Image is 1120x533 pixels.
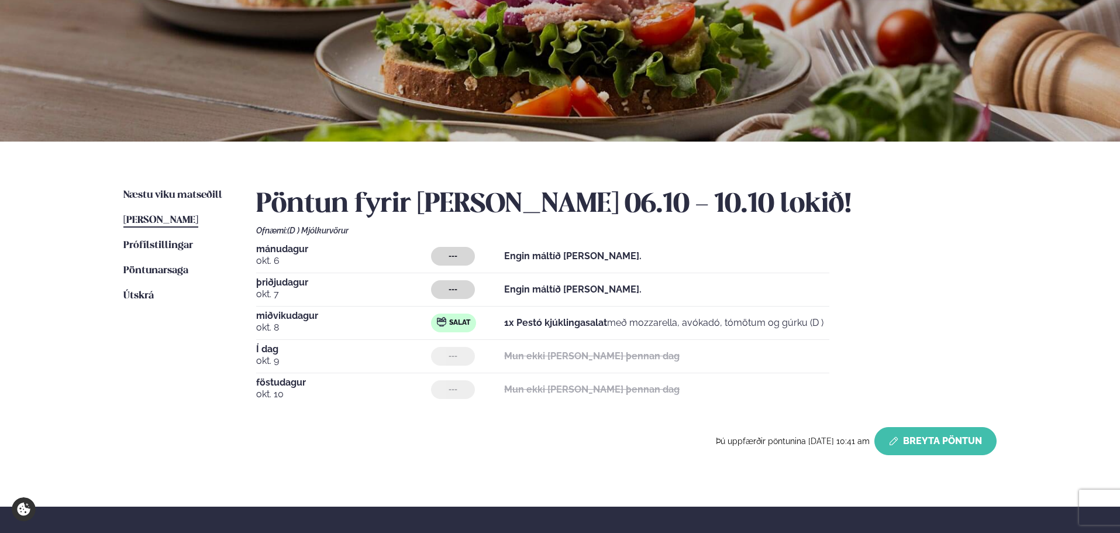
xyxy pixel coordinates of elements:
[12,497,36,521] a: Cookie settings
[449,252,457,261] span: ---
[256,226,997,235] div: Ofnæmi:
[256,287,431,301] span: okt. 7
[256,345,431,354] span: Í dag
[874,427,997,455] button: Breyta Pöntun
[256,378,431,387] span: föstudagur
[256,354,431,368] span: okt. 9
[716,436,870,446] span: Þú uppfærðir pöntunina [DATE] 10:41 am
[256,254,431,268] span: okt. 6
[123,291,154,301] span: Útskrá
[123,264,188,278] a: Pöntunarsaga
[287,226,349,235] span: (D ) Mjólkurvörur
[504,384,680,395] strong: Mun ekki [PERSON_NAME] þennan dag
[256,321,431,335] span: okt. 8
[123,240,193,250] span: Prófílstillingar
[449,385,457,394] span: ---
[256,245,431,254] span: mánudagur
[504,350,680,362] strong: Mun ekki [PERSON_NAME] þennan dag
[256,387,431,401] span: okt. 10
[256,278,431,287] span: þriðjudagur
[123,289,154,303] a: Útskrá
[123,190,222,200] span: Næstu viku matseðill
[449,318,470,328] span: Salat
[256,188,997,221] h2: Pöntun fyrir [PERSON_NAME] 06.10 - 10.10 lokið!
[437,317,446,326] img: salad.svg
[256,311,431,321] span: miðvikudagur
[123,214,198,228] a: [PERSON_NAME]
[123,239,193,253] a: Prófílstillingar
[123,266,188,276] span: Pöntunarsaga
[504,284,642,295] strong: Engin máltíð [PERSON_NAME].
[504,316,823,330] p: með mozzarella, avókadó, tómötum og gúrku (D )
[504,317,607,328] strong: 1x Pestó kjúklingasalat
[449,285,457,294] span: ---
[504,250,642,262] strong: Engin máltíð [PERSON_NAME].
[123,188,222,202] a: Næstu viku matseðill
[123,215,198,225] span: [PERSON_NAME]
[449,352,457,361] span: ---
